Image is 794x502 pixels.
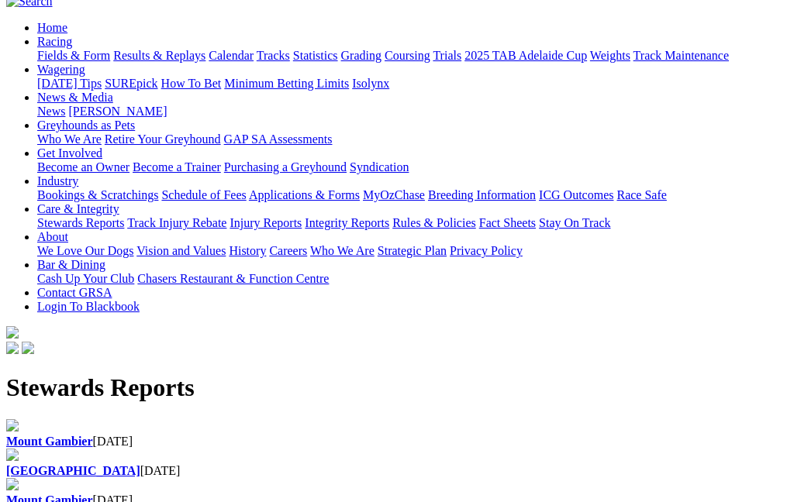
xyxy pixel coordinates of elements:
a: [GEOGRAPHIC_DATA] [6,464,140,477]
a: Greyhounds as Pets [37,119,135,132]
a: Racing [37,35,72,48]
a: Bar & Dining [37,258,105,271]
div: Industry [37,188,788,202]
a: Tracks [257,49,290,62]
div: [DATE] [6,435,788,449]
a: Stay On Track [539,216,610,229]
a: How To Bet [161,77,222,90]
a: Fields & Form [37,49,110,62]
div: [DATE] [6,464,788,478]
a: Retire Your Greyhound [105,132,221,146]
a: Login To Blackbook [37,300,140,313]
h1: Stewards Reports [6,373,788,402]
a: MyOzChase [363,188,425,201]
a: News [37,105,65,118]
div: Greyhounds as Pets [37,132,788,146]
a: Injury Reports [230,216,302,229]
a: Privacy Policy [450,244,523,257]
div: Care & Integrity [37,216,788,230]
a: Strategic Plan [378,244,447,257]
a: Bookings & Scratchings [37,188,158,201]
img: facebook.svg [6,342,19,354]
div: News & Media [37,105,788,119]
a: Wagering [37,63,85,76]
a: Schedule of Fees [161,188,246,201]
img: twitter.svg [22,342,34,354]
a: Careers [269,244,307,257]
a: Calendar [209,49,254,62]
a: Integrity Reports [305,216,389,229]
a: Who We Are [37,132,102,146]
a: Statistics [293,49,338,62]
a: Syndication [350,160,409,174]
a: Grading [341,49,381,62]
a: ICG Outcomes [539,188,613,201]
a: Fact Sheets [479,216,536,229]
img: file-red.svg [6,419,19,432]
a: Track Maintenance [633,49,729,62]
a: Get Involved [37,146,102,160]
a: Weights [590,49,630,62]
a: Isolynx [352,77,389,90]
a: GAP SA Assessments [224,132,333,146]
a: Coursing [385,49,430,62]
a: Track Injury Rebate [127,216,226,229]
a: Cash Up Your Club [37,272,134,285]
a: Chasers Restaurant & Function Centre [137,272,329,285]
a: Stewards Reports [37,216,124,229]
a: [DATE] Tips [37,77,102,90]
a: Results & Replays [113,49,205,62]
a: Trials [433,49,461,62]
a: About [37,230,68,243]
div: About [37,244,788,258]
a: Care & Integrity [37,202,119,215]
img: file-red.svg [6,478,19,490]
a: Applications & Forms [249,188,360,201]
a: Minimum Betting Limits [224,77,349,90]
img: file-red.svg [6,449,19,461]
a: Contact GRSA [37,286,112,299]
a: Become an Owner [37,160,129,174]
a: Who We Are [310,244,375,257]
img: logo-grsa-white.png [6,326,19,339]
a: News & Media [37,91,113,104]
a: Home [37,21,67,34]
a: 2025 TAB Adelaide Cup [464,49,587,62]
a: Rules & Policies [392,216,476,229]
div: Racing [37,49,788,63]
a: Breeding Information [428,188,536,201]
div: Get Involved [37,160,788,174]
div: Wagering [37,77,788,91]
a: Mount Gambier [6,435,93,448]
a: Vision and Values [136,244,226,257]
a: Industry [37,174,78,187]
a: SUREpick [105,77,157,90]
a: Purchasing a Greyhound [224,160,347,174]
a: Race Safe [616,188,666,201]
a: Become a Trainer [133,160,221,174]
div: Bar & Dining [37,272,788,286]
a: We Love Our Dogs [37,244,133,257]
a: History [229,244,266,257]
a: [PERSON_NAME] [68,105,167,118]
